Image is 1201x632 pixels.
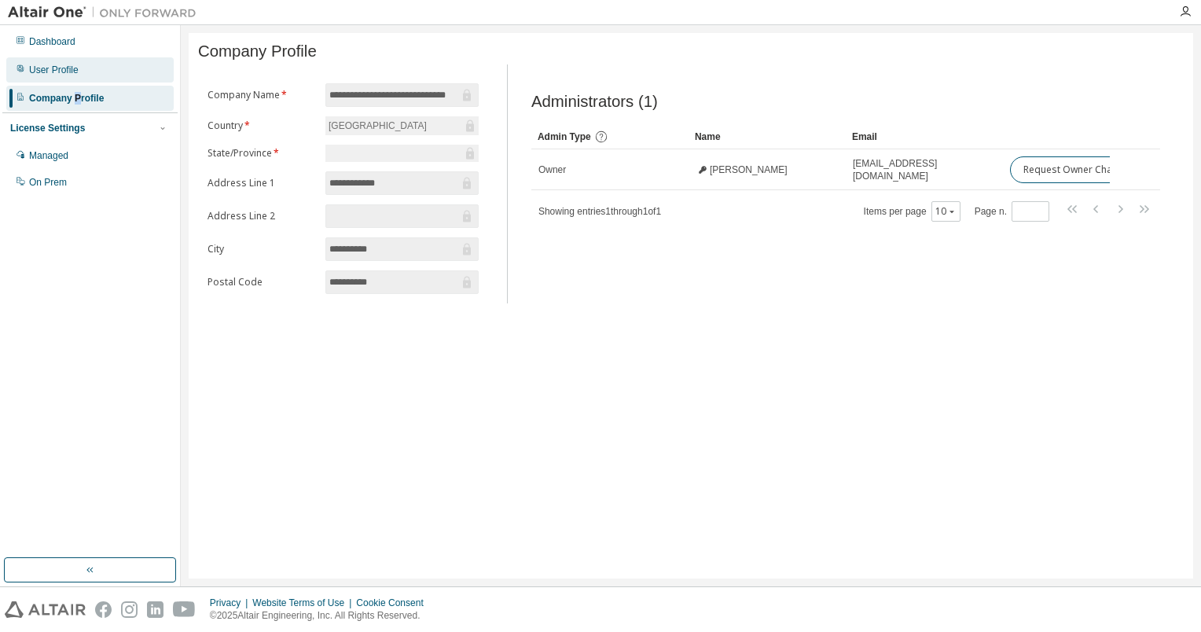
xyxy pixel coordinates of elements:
p: © 2025 Altair Engineering, Inc. All Rights Reserved. [210,609,433,623]
div: License Settings [10,122,85,134]
img: linkedin.svg [147,601,163,618]
div: Website Terms of Use [252,597,356,609]
div: Privacy [210,597,252,609]
div: Email [852,124,997,149]
span: Admin Type [538,131,591,142]
div: Cookie Consent [356,597,432,609]
img: facebook.svg [95,601,112,618]
img: Altair One [8,5,204,20]
div: Managed [29,149,68,162]
span: Items per page [864,201,960,222]
span: Owner [538,164,566,176]
div: User Profile [29,64,79,76]
div: [GEOGRAPHIC_DATA] [326,117,429,134]
label: State/Province [208,147,316,160]
label: Postal Code [208,276,316,288]
label: City [208,243,316,255]
div: Dashboard [29,35,75,48]
img: altair_logo.svg [5,601,86,618]
img: instagram.svg [121,601,138,618]
span: [EMAIL_ADDRESS][DOMAIN_NAME] [853,157,996,182]
label: Company Name [208,89,316,101]
span: Page n. [975,201,1049,222]
div: Company Profile [29,92,104,105]
button: 10 [935,205,957,218]
div: [GEOGRAPHIC_DATA] [325,116,479,135]
label: Address Line 1 [208,177,316,189]
div: On Prem [29,176,67,189]
label: Address Line 2 [208,210,316,222]
span: Administrators (1) [531,93,658,111]
span: Company Profile [198,42,317,61]
div: Name [695,124,839,149]
span: Showing entries 1 through 1 of 1 [538,206,661,217]
button: Request Owner Change [1010,156,1143,183]
img: youtube.svg [173,601,196,618]
label: Country [208,119,316,132]
span: [PERSON_NAME] [710,164,788,176]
